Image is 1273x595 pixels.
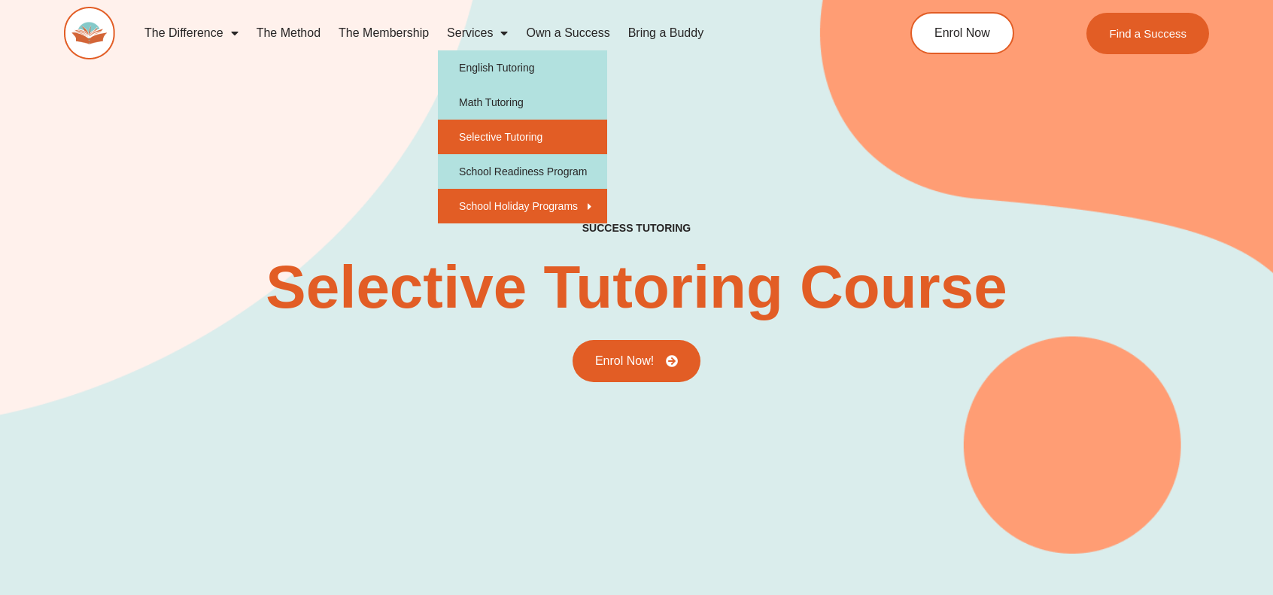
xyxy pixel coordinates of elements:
a: Services [438,16,517,50]
a: Bring a Buddy [619,16,713,50]
ul: Services [438,50,607,223]
a: Math Tutoring [438,85,607,120]
a: Own a Success [517,16,618,50]
a: School Holiday Programs [438,189,607,223]
a: Selective Tutoring [438,120,607,154]
h4: success tutoring [582,222,691,235]
a: The Membership [330,16,438,50]
a: The Difference [135,16,248,50]
a: English Tutoring [438,50,607,85]
a: School Readiness Program [438,154,607,189]
a: Find a Success [1087,13,1210,54]
a: The Method [248,16,330,50]
iframe: Chat Widget [1022,425,1273,595]
a: Enrol Now [910,12,1014,54]
nav: Menu [135,16,845,50]
h2: Selective Tutoring Course [266,257,1007,317]
span: Enrol Now [934,27,990,39]
a: Enrol Now! [573,340,700,382]
span: Enrol Now! [595,355,654,367]
span: Find a Success [1110,28,1187,39]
